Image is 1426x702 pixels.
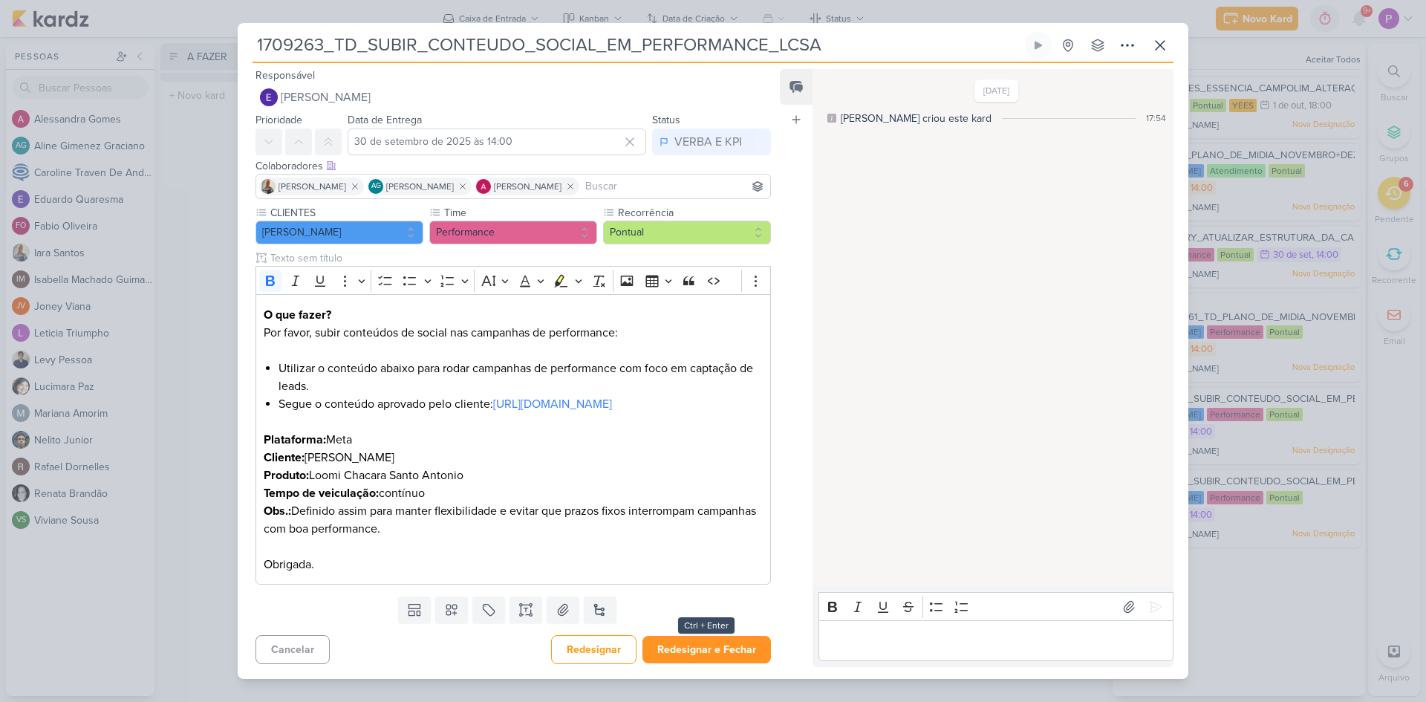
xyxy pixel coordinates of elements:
div: VERBA E KPI [674,133,742,151]
div: Editor toolbar [255,266,771,295]
strong: Obs.: [264,504,291,519]
li: Utilizar o conteúdo abaixo para rodar campanhas de performance com foco em captação de leads. [279,360,763,395]
p: AG [371,183,381,190]
p: Meta [264,431,763,449]
strong: Cliente: [264,450,305,465]
label: Data de Entrega [348,114,422,126]
button: Cancelar [255,635,330,664]
img: Eduardo Quaresma [260,88,278,106]
button: Redesignar [551,635,637,664]
img: Alessandra Gomes [476,179,491,194]
strong: O que fazer? [264,308,331,322]
input: Select a date [348,129,646,155]
div: 17:54 [1146,111,1166,125]
li: Segue o conteúdo aprovado pelo cliente: [279,395,763,431]
button: Performance [429,221,597,244]
div: Editor editing area: main [818,620,1173,661]
label: Responsável [255,69,315,82]
p: [PERSON_NAME] [264,449,763,467]
div: Ligar relógio [1032,39,1044,51]
span: [PERSON_NAME] [281,88,371,106]
span: [PERSON_NAME] [279,180,346,193]
button: [PERSON_NAME] [255,84,771,111]
label: Prioridade [255,114,302,126]
input: Texto sem título [267,250,771,266]
div: Aline Gimenez Graciano [368,179,383,194]
button: [PERSON_NAME] [255,221,423,244]
label: Status [652,114,680,126]
strong: Produto: [264,468,309,483]
span: [PERSON_NAME] [386,180,454,193]
button: Pontual [603,221,771,244]
div: [PERSON_NAME] criou este kard [841,111,992,126]
div: Ctrl + Enter [678,617,735,634]
p: Loomi Chacara Santo Antonio contínuo [264,467,763,502]
input: Kard Sem Título [253,32,1022,59]
input: Buscar [582,178,767,195]
div: Colaboradores [255,158,771,174]
label: CLIENTES [269,205,423,221]
span: [PERSON_NAME] [494,180,561,193]
a: [URL][DOMAIN_NAME] [493,397,612,412]
p: Por favor, subir conteúdos de social nas campanhas de performance: [264,306,763,360]
button: VERBA E KPI [652,129,771,155]
label: Recorrência [616,205,771,221]
div: Editor editing area: main [255,294,771,585]
strong: Tempo de veiculação: [264,486,379,501]
button: Redesignar e Fechar [642,636,771,663]
label: Time [443,205,597,221]
div: Editor toolbar [818,592,1173,621]
p: Definido assim para manter flexibilidade e evitar que prazos fixos interrompam campanhas com boa ... [264,502,763,573]
strong: Plataforma: [264,432,326,447]
img: Iara Santos [261,179,276,194]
